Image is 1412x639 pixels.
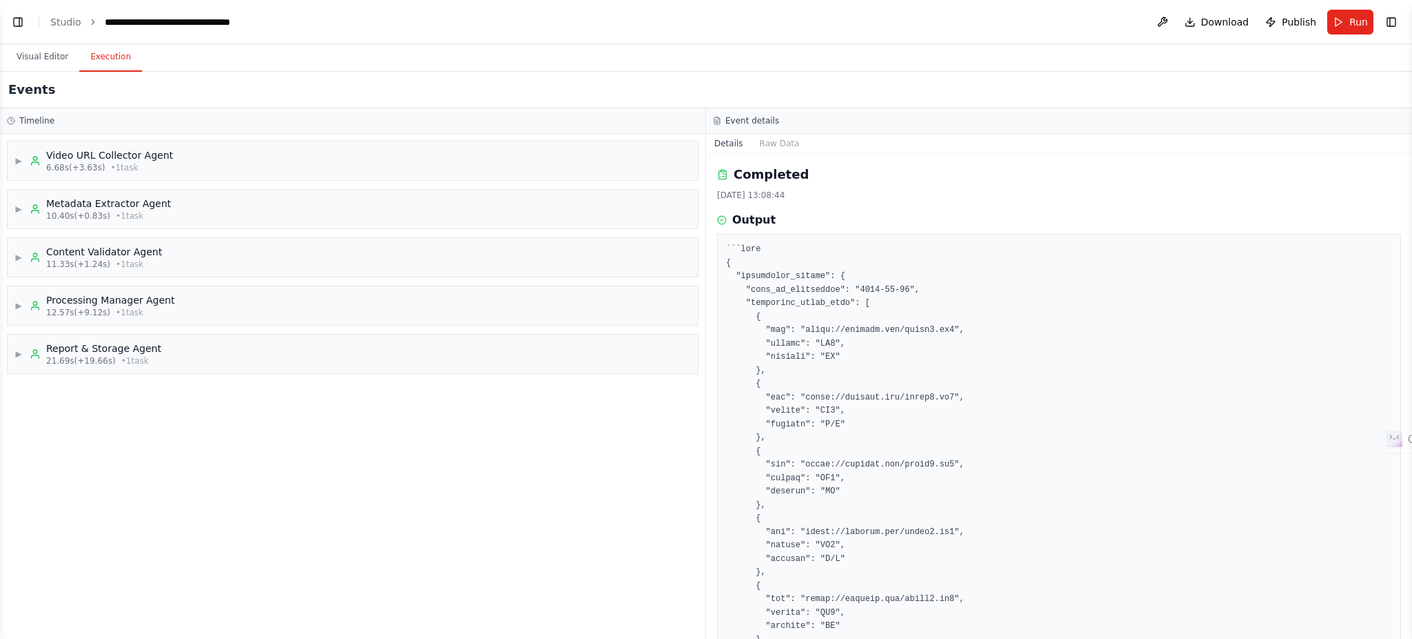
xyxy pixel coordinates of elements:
[1382,12,1401,32] button: Show right sidebar
[706,134,752,153] button: Details
[46,307,110,318] span: 12.57s (+9.12s)
[1179,10,1255,35] button: Download
[116,210,143,222] span: • 1 task
[46,245,162,259] div: Content Validator Agent
[50,17,81,28] a: Studio
[14,204,23,215] span: ▶
[8,12,28,32] button: Show left sidebar
[19,115,54,126] h3: Timeline
[46,293,174,307] div: Processing Manager Agent
[46,355,116,366] span: 21.69s (+19.66s)
[116,307,143,318] span: • 1 task
[1349,15,1368,29] span: Run
[14,155,23,166] span: ▶
[121,355,149,366] span: • 1 task
[116,259,143,270] span: • 1 task
[1282,15,1316,29] span: Publish
[8,80,55,99] h2: Events
[46,259,110,270] span: 11.33s (+1.24s)
[46,162,105,173] span: 6.68s (+3.63s)
[46,148,173,162] div: Video URL Collector Agent
[6,43,79,72] button: Visual Editor
[110,162,138,173] span: • 1 task
[14,252,23,263] span: ▶
[50,15,260,29] nav: breadcrumb
[46,197,171,210] div: Metadata Extractor Agent
[1327,10,1373,35] button: Run
[752,134,808,153] button: Raw Data
[14,300,23,311] span: ▶
[725,115,779,126] h3: Event details
[1201,15,1249,29] span: Download
[46,210,110,222] span: 10.40s (+0.83s)
[717,190,1401,201] div: [DATE] 13:08:44
[46,342,161,355] div: Report & Storage Agent
[732,212,776,228] h3: Output
[734,165,809,184] h2: Completed
[79,43,142,72] button: Execution
[14,348,23,360] span: ▶
[1260,10,1322,35] button: Publish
